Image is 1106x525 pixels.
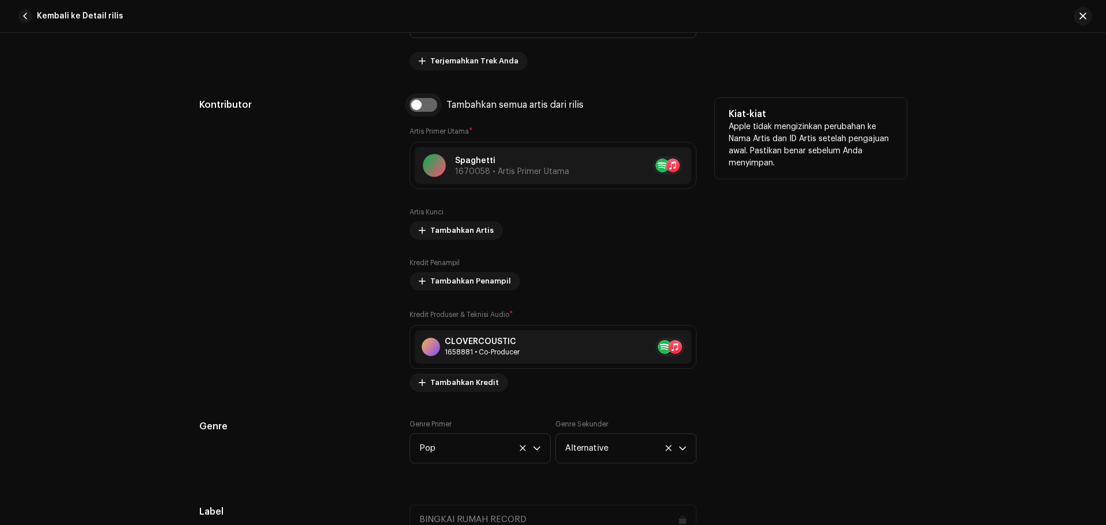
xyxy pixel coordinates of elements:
div: Tambahkan semua artis dari rilis [446,100,584,109]
small: Kredit Produser & Teknisi Audio [410,311,509,318]
div: dropdown trigger [533,434,541,463]
span: Alternative [565,434,679,463]
p: Spaghetti [455,155,569,167]
button: Tambahkan Penampil [410,272,520,290]
label: Genre Sekunder [555,420,608,429]
h5: Genre [199,420,391,433]
p: Apple tidak mengizinkan perubahan ke Nama Artis dan ID Artis setelah pengajuan awal. Pastikan ben... [729,121,893,169]
button: Tambahkan Kredit [410,373,508,392]
span: Tambahkan Kredit [430,371,499,394]
label: Kredit Penampil [410,258,460,267]
span: Pop [419,434,533,463]
span: Tambahkan Artis [430,219,494,242]
h5: Kiat-kiat [729,107,893,121]
span: Tambahkan Penampil [430,270,511,293]
button: Tambahkan Artis [410,221,503,240]
div: dropdown trigger [679,434,687,463]
span: 1670058 • Artis Primer Utama [455,168,569,176]
h5: Kontributor [199,98,391,112]
label: Genre Primer [410,420,452,429]
span: Terjemahkan Trek Anda [430,50,518,73]
small: Artis Primer Utama [410,128,469,135]
div: CLOVERCOUSTIC [445,337,520,346]
div: Co-Producer [445,348,520,357]
label: Artis Kunci [410,207,444,217]
button: Terjemahkan Trek Anda [410,52,528,70]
